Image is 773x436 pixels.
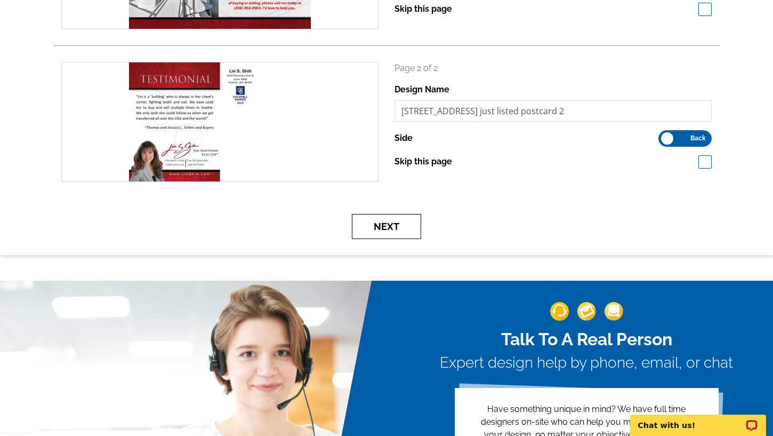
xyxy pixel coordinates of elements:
label: Design Name [394,83,449,96]
h3: Expert design help by phone, email, or chat [440,354,733,372]
span: Back [690,136,706,141]
img: support-img-3_1.png [605,302,623,321]
label: Side [394,132,413,145]
img: support-img-2.png [577,302,596,321]
img: support-img-1.png [550,302,569,321]
button: Next [352,214,421,239]
label: Skip this page [394,155,452,168]
input: File Name [394,100,712,122]
iframe: LiveChat chat widget [623,402,773,436]
p: Page 2 of 2 [394,62,712,75]
h2: Talk To A Real Person [440,329,733,350]
label: Skip this page [394,3,452,15]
